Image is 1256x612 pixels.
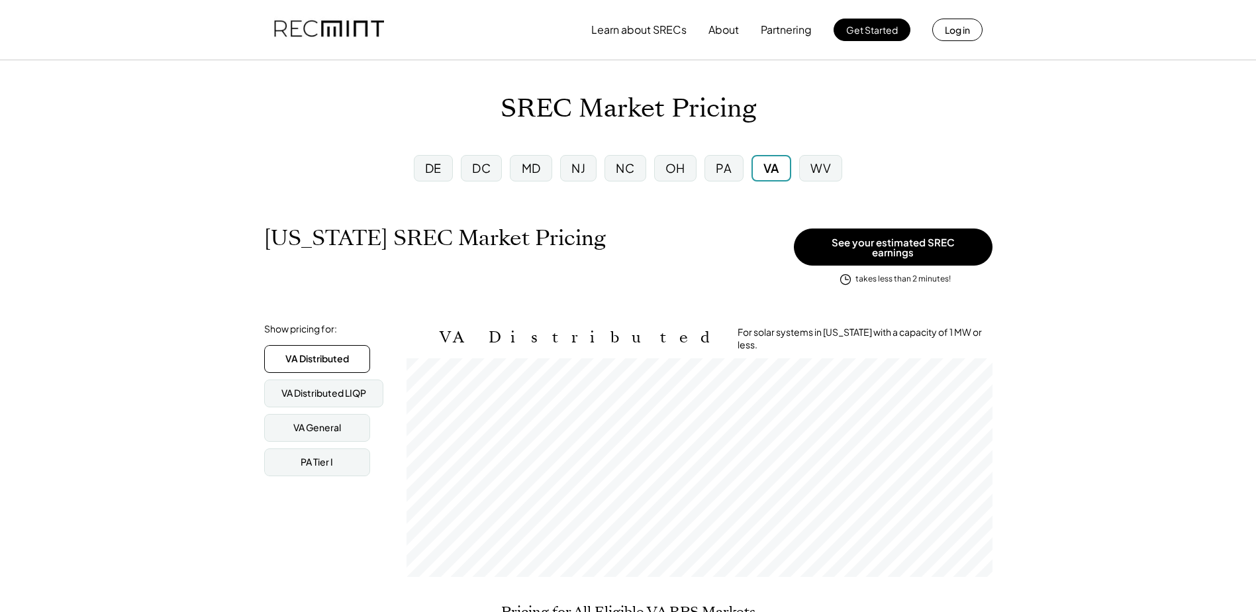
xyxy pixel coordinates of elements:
button: About [708,17,739,43]
div: VA Distributed LIQP [281,387,366,400]
button: Learn about SRECs [591,17,687,43]
div: DC [472,160,491,176]
h1: [US_STATE] SREC Market Pricing [264,225,606,251]
div: takes less than 2 minutes! [855,274,951,285]
h1: SREC Market Pricing [501,93,756,125]
img: recmint-logotype%403x.png [274,7,384,52]
div: Show pricing for: [264,323,337,336]
div: VA Distributed [285,352,349,366]
button: Get Started [834,19,910,41]
div: NC [616,160,634,176]
button: Log in [932,19,983,41]
h2: VA Distributed [440,328,718,347]
div: PA [716,160,732,176]
div: NJ [571,160,585,176]
div: VA General [293,421,341,434]
div: WV [810,160,831,176]
button: See your estimated SREC earnings [794,229,992,266]
div: For solar systems in [US_STATE] with a capacity of 1 MW or less. [738,326,992,352]
div: OH [665,160,685,176]
div: DE [425,160,442,176]
div: VA [763,160,779,176]
div: PA Tier I [301,456,333,469]
div: MD [522,160,541,176]
button: Partnering [761,17,812,43]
